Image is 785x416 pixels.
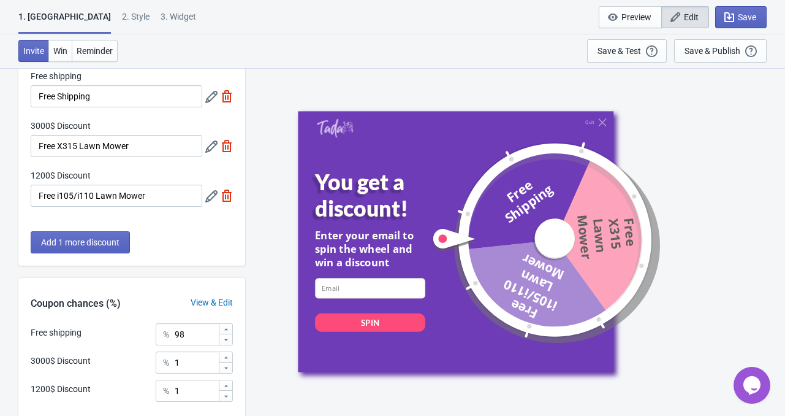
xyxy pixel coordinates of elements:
[221,90,233,102] img: delete.svg
[31,70,82,82] label: Free shipping
[178,296,245,309] div: View & Edit
[738,12,756,22] span: Save
[174,380,218,402] input: Chance
[221,190,233,202] img: delete.svg
[31,169,91,182] label: 1200$ Discount
[599,6,662,28] button: Preview
[685,46,740,56] div: Save & Publish
[31,355,91,368] div: 3000$ Discount
[23,46,44,56] span: Invite
[315,278,425,298] input: Email
[31,231,130,253] button: Add 1 more discount
[53,46,67,56] span: Win
[31,120,91,132] label: 3000$ Discount
[163,355,169,370] div: %
[31,326,82,339] div: Free shipping
[77,46,113,56] span: Reminder
[122,10,150,32] div: 2 . Style
[163,383,169,398] div: %
[715,6,767,28] button: Save
[587,39,667,63] button: Save & Test
[684,12,699,22] span: Edit
[621,12,651,22] span: Preview
[316,118,353,138] img: Tada Shopify App - Exit Intent, Spin to Win Popups, Newsletter Discount Gift Game
[315,228,425,270] div: Enter your email to spin the wheel and win a discount
[316,118,353,139] a: Tada Shopify App - Exit Intent, Spin to Win Popups, Newsletter Discount Gift Game
[72,40,118,62] button: Reminder
[18,296,133,311] div: Coupon chances (%)
[585,120,594,125] div: Quit
[315,169,447,221] div: You get a discount!
[18,10,111,34] div: 1. [GEOGRAPHIC_DATA]
[174,352,218,374] input: Chance
[597,46,641,56] div: Save & Test
[174,323,218,345] input: Chance
[31,383,91,396] div: 1200$ Discount
[661,6,709,28] button: Edit
[361,317,379,328] div: SPIN
[674,39,767,63] button: Save & Publish
[221,140,233,152] img: delete.svg
[161,10,196,32] div: 3. Widget
[18,40,49,62] button: Invite
[41,237,119,247] span: Add 1 more discount
[734,367,773,404] iframe: chat widget
[48,40,72,62] button: Win
[163,327,169,342] div: %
